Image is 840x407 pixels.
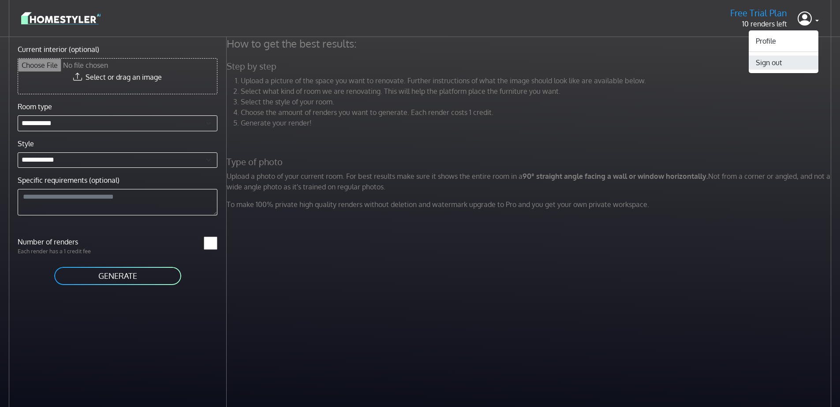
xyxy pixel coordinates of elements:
label: Current interior (optional) [18,44,99,55]
li: Select what kind of room we are renovating. This will help the platform place the furniture you w... [241,86,833,96]
h5: Free Trial Plan [730,7,787,18]
label: Room type [18,101,52,112]
label: Number of renders [12,237,118,247]
li: Choose the amount of renders you want to generate. Each render costs 1 credit. [241,107,833,118]
button: GENERATE [53,266,182,286]
p: Each render has a 1 credit fee [12,247,118,255]
li: Select the style of your room. [241,96,833,107]
strong: 90° straight angle facing a wall or window horizontally. [523,172,708,181]
label: Style [18,138,34,149]
label: Specific requirements (optional) [18,175,119,185]
button: Sign out [749,55,818,70]
p: Upload a photo of your current room. For best results make sure it shows the entire room in a Not... [221,171,839,192]
p: To make 100% private high quality renders without deletion and watermark upgrade to Pro and you g... [221,199,839,210]
a: Profile [749,34,818,48]
img: logo-3de290ba35641baa71223ecac5eacb59cb85b4c7fdf211dc9aaecaaee71ea2f8.svg [21,11,101,26]
p: 10 renders left [730,18,787,29]
h5: Type of photo [221,156,839,167]
h5: Step by step [221,61,839,72]
li: Upload a picture of the space you want to renovate. Further instructions of what the image should... [241,75,833,86]
h4: How to get the best results: [221,37,839,50]
li: Generate your render! [241,118,833,128]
